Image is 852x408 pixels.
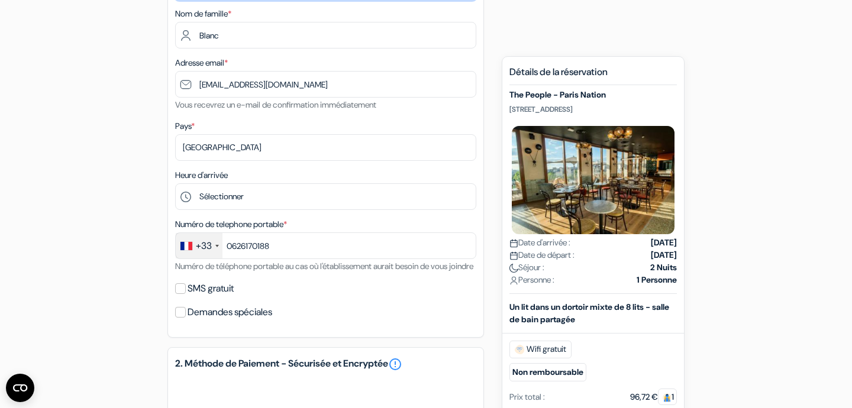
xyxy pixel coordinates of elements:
[188,280,234,297] label: SMS gratuit
[509,363,586,381] small: Non remboursable
[663,393,672,402] img: guest.svg
[515,345,524,354] img: free_wifi.svg
[637,274,677,286] strong: 1 Personne
[509,66,677,85] h5: Détails de la réservation
[175,261,473,271] small: Numéro de téléphone portable au cas où l'établissement aurait besoin de vous joindre
[509,391,545,403] div: Prix total :
[509,276,518,285] img: user_icon.svg
[175,169,228,182] label: Heure d'arrivée
[175,357,476,371] h5: 2. Méthode de Paiement - Sécurisée et Encryptée
[509,90,677,100] h5: The People - Paris Nation
[175,8,231,20] label: Nom de famille
[509,251,518,260] img: calendar.svg
[175,71,476,98] input: Entrer adresse e-mail
[658,388,677,405] span: 1
[175,120,195,132] label: Pays
[509,105,677,114] p: [STREET_ADDRESS]
[509,302,669,325] b: Un lit dans un dortoir mixte de 8 lits - salle de bain partagée
[651,249,677,261] strong: [DATE]
[196,239,212,253] div: +33
[509,274,554,286] span: Personne :
[650,261,677,274] strong: 2 Nuits
[630,391,677,403] div: 96,72 €
[509,249,575,261] span: Date de départ :
[175,57,228,69] label: Adresse email
[175,218,287,231] label: Numéro de telephone portable
[175,22,476,48] input: Entrer le nom de famille
[388,357,402,371] a: error_outline
[509,261,544,274] span: Séjour :
[176,233,222,258] div: France: +33
[651,237,677,249] strong: [DATE]
[175,232,476,259] input: 6 12 34 56 78
[509,264,518,273] img: moon.svg
[188,304,272,320] label: Demandes spéciales
[6,374,34,402] button: Ouvrir le widget CMP
[509,239,518,248] img: calendar.svg
[175,99,376,110] small: Vous recevrez un e-mail de confirmation immédiatement
[509,341,572,358] span: Wifi gratuit
[509,237,570,249] span: Date d'arrivée :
